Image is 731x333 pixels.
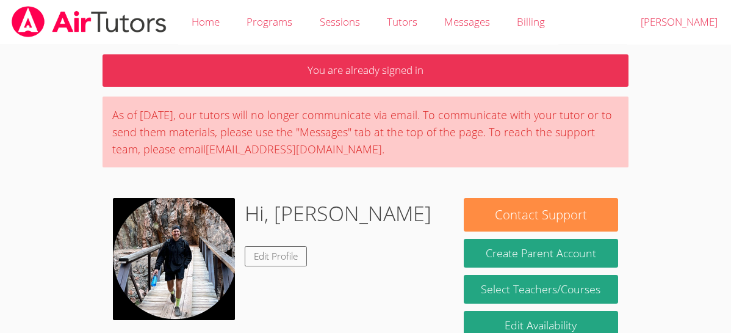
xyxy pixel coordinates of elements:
a: Edit Profile [245,246,307,266]
img: airtutors_banner-c4298cdbf04f3fff15de1276eac7730deb9818008684d7c2e4769d2f7ddbe033.png [10,6,168,37]
div: As of [DATE], our tutors will no longer communicate via email. To communicate with your tutor or ... [103,97,629,167]
img: Screenshot%202025-01-07%203.17.37%20PM.png [113,198,235,320]
h1: Hi, [PERSON_NAME] [245,198,431,229]
button: Contact Support [464,198,618,232]
a: Select Teachers/Courses [464,275,618,304]
span: Messages [444,15,490,29]
p: You are already signed in [103,54,629,87]
button: Create Parent Account [464,239,618,268]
